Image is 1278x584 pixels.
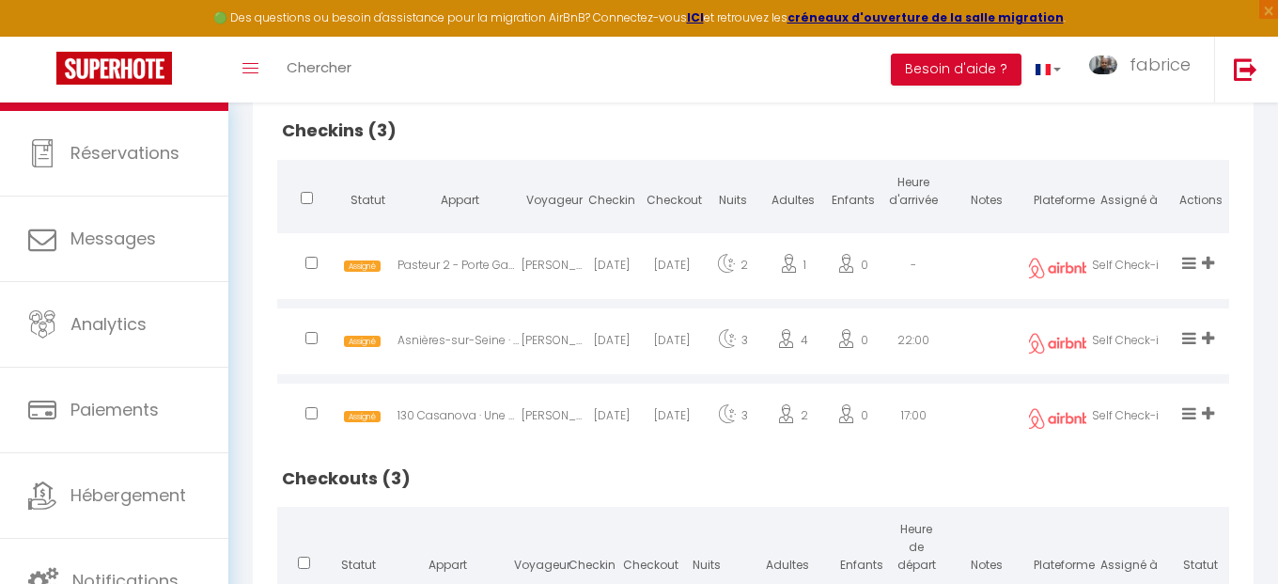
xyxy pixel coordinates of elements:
[341,557,376,573] span: Statut
[56,52,172,85] img: Super Booking
[287,57,351,77] span: Chercher
[1086,313,1172,374] div: Self Check-in
[70,483,186,507] span: Hébergement
[883,388,943,450] div: 17:00
[1025,333,1091,354] img: airbnb2.png
[522,160,582,229] th: Voyageur
[763,160,823,229] th: Adultes
[883,160,943,229] th: Heure d'arrivée
[702,160,762,229] th: Nuits
[397,388,522,450] div: 130 Casanova · Une bulle paisible aux portes de la capitale
[522,238,582,299] div: [PERSON_NAME]
[763,388,823,450] div: 2
[277,450,1229,508] h2: Checkouts (3)
[582,160,642,229] th: Checkin
[823,388,883,450] div: 0
[1029,160,1086,229] th: Plateforme
[763,238,823,299] div: 1
[702,313,762,374] div: 3
[70,227,156,250] span: Messages
[1089,55,1117,74] img: ...
[522,313,582,374] div: [PERSON_NAME]
[1086,160,1172,229] th: Assigné à
[642,388,702,450] div: [DATE]
[823,238,883,299] div: 0
[642,160,702,229] th: Checkout
[70,312,147,336] span: Analytics
[344,411,381,423] span: Assigné
[397,238,522,299] div: Pasteur 2 - Porte Gauche - Escapade Citadine
[1086,238,1172,299] div: Self Check-in
[702,238,762,299] div: 2
[1198,499,1264,570] iframe: Chat
[763,313,823,374] div: 4
[823,313,883,374] div: 0
[1086,388,1172,450] div: Self Check-in
[1075,37,1214,103] a: ... fabrice
[702,388,762,450] div: 3
[582,388,642,450] div: [DATE]
[351,192,385,208] span: Statut
[787,9,1064,25] a: créneaux d'ouverture de la salle migration
[1234,57,1257,81] img: logout
[273,37,366,103] a: Chercher
[70,141,179,165] span: Réservations
[441,192,479,208] span: Appart
[344,260,381,273] span: Assigné
[687,9,704,25] a: ICI
[277,102,1229,160] h2: Checkins (3)
[429,557,467,573] span: Appart
[642,238,702,299] div: [DATE]
[642,313,702,374] div: [DATE]
[522,388,582,450] div: [PERSON_NAME]
[397,313,522,374] div: Asnières-sur-Seine · Reflet avec Vue Panoramique
[883,313,943,374] div: 22:00
[344,336,381,348] span: Assigné
[891,54,1021,86] button: Besoin d'aide ?
[1025,258,1091,278] img: airbnb2.png
[943,160,1029,229] th: Notes
[823,160,883,229] th: Enfants
[582,238,642,299] div: [DATE]
[1025,408,1091,429] img: airbnb2.png
[883,238,943,299] div: -
[1130,53,1191,76] span: fabrice
[582,313,642,374] div: [DATE]
[1172,160,1229,229] th: Actions
[70,398,159,421] span: Paiements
